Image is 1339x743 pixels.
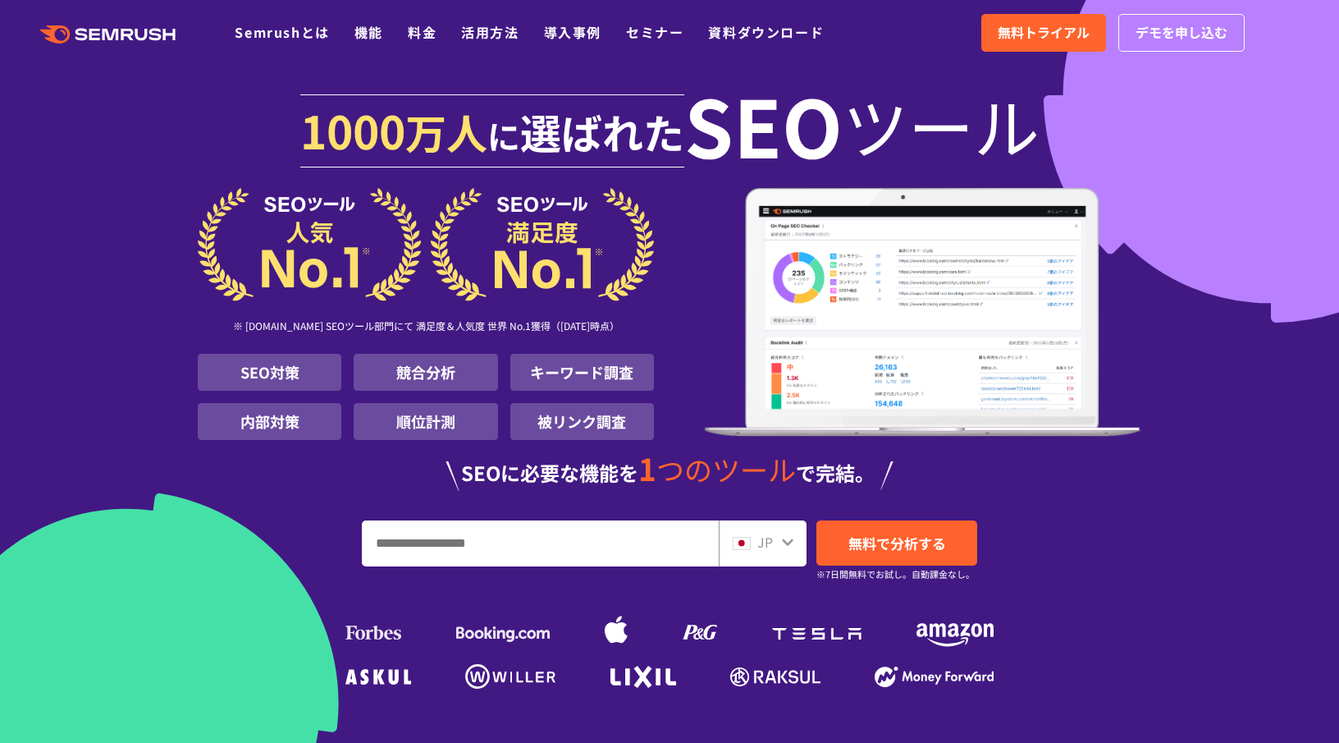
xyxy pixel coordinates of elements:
[235,22,329,42] a: Semrushとは
[510,354,654,391] li: キーワード調査
[354,22,383,42] a: 機能
[708,22,824,42] a: 資料ダウンロード
[408,22,436,42] a: 料金
[510,403,654,440] li: 被リンク調査
[354,354,497,391] li: 競合分析
[405,102,487,161] span: 万人
[1118,14,1245,52] a: デモを申し込む
[461,22,519,42] a: 活用方法
[757,532,773,552] span: JP
[816,566,975,582] small: ※7日間無料でお試し。自動課金なし。
[354,403,497,440] li: 順位計測
[520,102,684,161] span: 選ばれた
[848,533,946,553] span: 無料で分析する
[796,458,875,487] span: で完結。
[656,449,796,489] span: つのツール
[998,22,1090,44] span: 無料トライアル
[626,22,683,42] a: セミナー
[198,453,1141,491] div: SEOに必要な機能を
[843,92,1040,158] span: ツール
[684,92,843,158] span: SEO
[816,521,977,566] a: 無料で分析する
[300,97,405,163] span: 1000
[638,446,656,490] span: 1
[981,14,1106,52] a: 無料トライアル
[1136,22,1227,44] span: デモを申し込む
[198,403,341,440] li: 内部対策
[198,301,654,354] div: ※ [DOMAIN_NAME] SEOツール部門にて 満足度＆人気度 世界 No.1獲得（[DATE]時点）
[544,22,601,42] a: 導入事例
[487,112,520,159] span: に
[198,354,341,391] li: SEO対策
[363,521,718,566] input: URL、キーワードを入力してください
